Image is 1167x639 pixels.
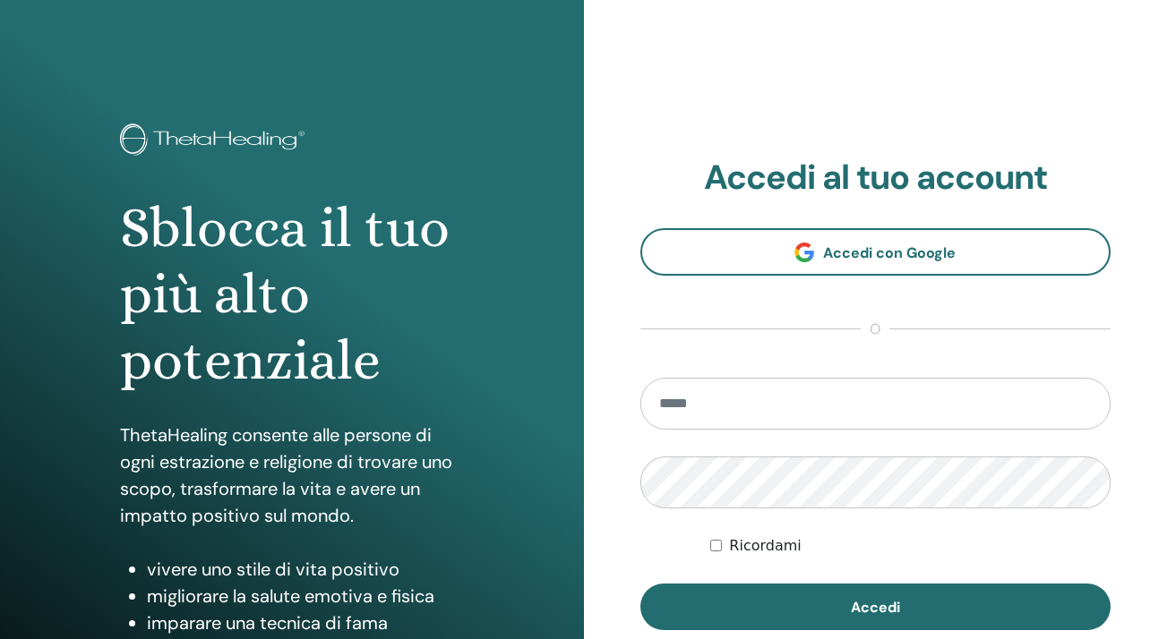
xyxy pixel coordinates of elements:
[147,556,464,583] li: vivere uno stile di vita positivo
[640,228,1111,276] a: Accedi con Google
[640,584,1111,630] button: Accedi
[729,535,801,557] label: Ricordami
[823,243,956,262] span: Accedi con Google
[147,583,464,609] li: migliorare la salute emotiva e fisica
[851,598,900,617] span: Accedi
[861,319,889,340] span: o
[120,422,464,529] p: ThetaHealing consente alle persone di ogni estrazione e religione di trovare uno scopo, trasforma...
[710,535,1111,557] div: Keep me authenticated indefinitely or until I manually logout
[640,158,1111,199] h2: Accedi al tuo account
[120,195,464,395] h1: Sblocca il tuo più alto potenziale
